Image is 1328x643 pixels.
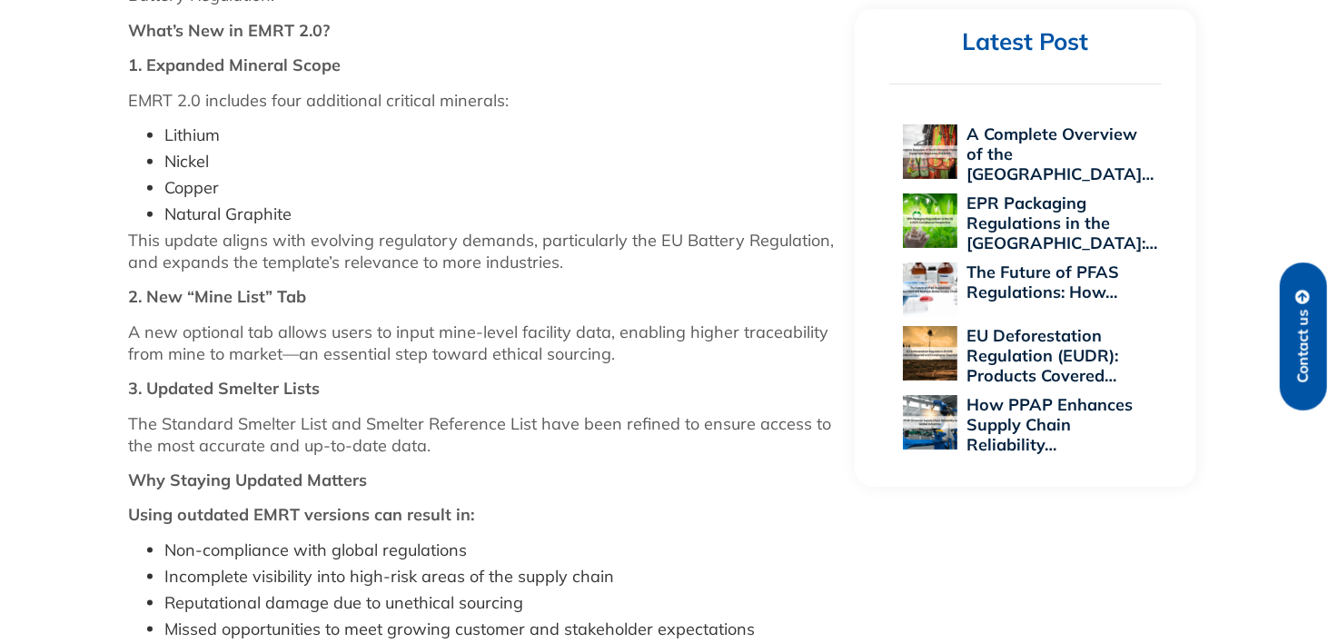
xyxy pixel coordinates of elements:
[889,27,1162,57] h2: Latest Post
[966,193,1157,253] a: EPR Packaging Regulations in the [GEOGRAPHIC_DATA]:…
[164,618,837,640] li: Missed opportunities to meet growing customer and stakeholder expectations
[164,203,837,225] li: Natural Graphite
[966,325,1118,386] a: EU Deforestation Regulation (EUDR): Products Covered…
[903,193,957,248] img: EPR Packaging Regulations in the US: A 2025 Compliance Perspective
[128,504,474,525] strong: Using outdated EMRT versions can result in:
[128,378,320,399] strong: 3. Updated Smelter Lists
[903,326,957,381] img: EU Deforestation Regulation (EUDR): Products Covered and Compliance Essentials
[128,413,837,457] p: The Standard Smelter List and Smelter Reference List have been refined to ensure access to the mo...
[903,262,957,317] img: The Future of PFAS Regulations: How 2025 Will Reshape Global Supply Chains
[164,151,837,173] li: Nickel
[128,90,837,112] p: EMRT 2.0 includes four additional critical minerals:
[128,470,367,490] strong: Why Staying Updated Matters
[903,124,957,179] img: A Complete Overview of the EU Personal Protective Equipment Regulation 2016/425
[164,177,837,199] li: Copper
[966,394,1133,455] a: How PPAP Enhances Supply Chain Reliability…
[128,20,330,41] strong: What’s New in EMRT 2.0?
[128,321,837,365] p: A new optional tab allows users to input mine-level facility data, enabling higher traceability f...
[1280,262,1327,411] a: Contact us
[128,54,341,75] strong: 1. Expanded Mineral Scope
[903,395,957,450] img: How PPAP Enhances Supply Chain Reliability Across Global Industries
[164,124,837,146] li: Lithium
[128,230,837,273] p: This update aligns with evolving regulatory demands, particularly the EU Battery Regulation, and ...
[128,286,306,307] strong: 2. New “Mine List” Tab
[164,539,837,561] li: Non-compliance with global regulations
[966,124,1154,184] a: A Complete Overview of the [GEOGRAPHIC_DATA]…
[164,566,837,588] li: Incomplete visibility into high-risk areas of the supply chain
[164,592,837,614] li: Reputational damage due to unethical sourcing
[966,262,1119,302] a: The Future of PFAS Regulations: How…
